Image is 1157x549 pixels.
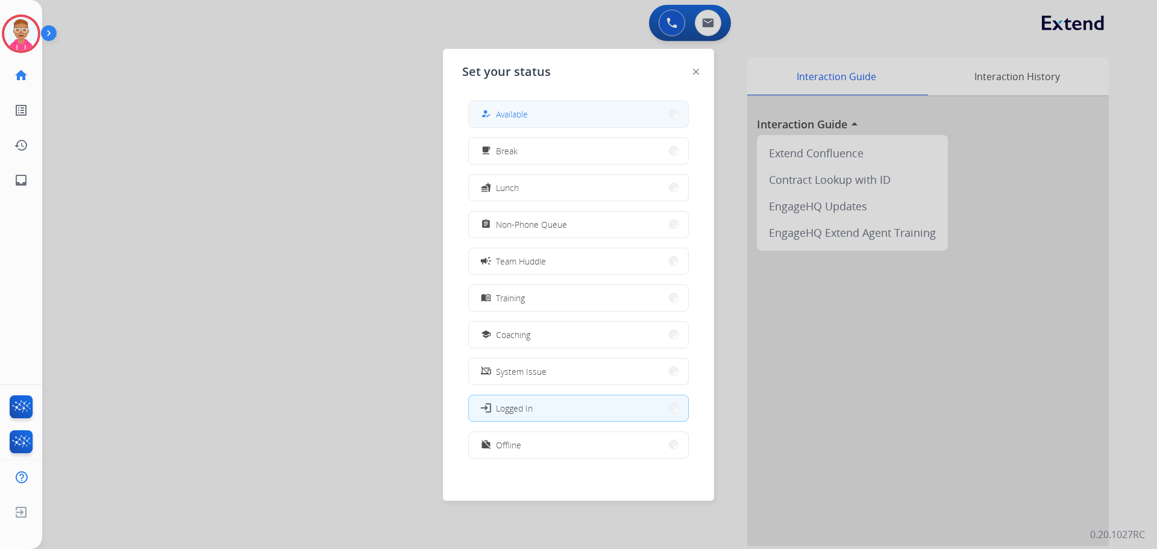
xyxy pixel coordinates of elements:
[1090,527,1145,542] p: 0.20.1027RC
[469,212,688,237] button: Non-Phone Queue
[496,218,567,231] span: Non-Phone Queue
[496,255,546,268] span: Team Huddle
[496,292,525,304] span: Training
[481,330,491,340] mat-icon: school
[481,366,491,377] mat-icon: phonelink_off
[469,322,688,348] button: Coaching
[481,293,491,303] mat-icon: menu_book
[480,255,492,267] mat-icon: campaign
[4,17,38,51] img: avatar
[469,175,688,201] button: Lunch
[481,219,491,230] mat-icon: assignment
[496,181,519,194] span: Lunch
[480,402,492,414] mat-icon: login
[469,248,688,274] button: Team Huddle
[693,69,699,75] img: close-button
[496,439,521,451] span: Offline
[481,183,491,193] mat-icon: fastfood
[462,63,551,80] span: Set your status
[14,68,28,83] mat-icon: home
[14,103,28,118] mat-icon: list_alt
[496,402,533,415] span: Logged In
[14,173,28,187] mat-icon: inbox
[496,365,547,378] span: System Issue
[496,145,518,157] span: Break
[469,285,688,311] button: Training
[481,146,491,156] mat-icon: free_breakfast
[496,108,528,121] span: Available
[481,440,491,450] mat-icon: work_off
[469,359,688,384] button: System Issue
[469,101,688,127] button: Available
[469,138,688,164] button: Break
[469,395,688,421] button: Logged In
[469,432,688,458] button: Offline
[496,328,530,341] span: Coaching
[14,138,28,152] mat-icon: history
[481,109,491,119] mat-icon: how_to_reg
